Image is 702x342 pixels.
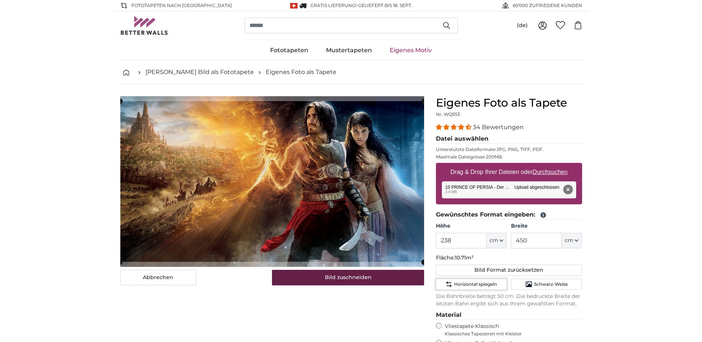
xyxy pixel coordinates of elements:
span: Schwarz-Weiss [534,281,568,287]
h1: Eigenes Foto als Tapete [436,96,582,110]
img: Schweiz [290,3,298,9]
button: cm [562,233,582,248]
span: 34 Bewertungen [473,124,524,131]
img: Betterwalls [120,16,168,35]
a: Eigenes Motiv [381,41,441,60]
a: Fototapeten [261,41,317,60]
span: Fototapeten nach [GEOGRAPHIC_DATA] [131,2,232,9]
span: - [356,3,412,8]
p: Die Bahnbreite beträgt 50 cm. Die bedruckte Breite der letzten Bahn ergibt sich aus Ihrem gewählt... [436,293,582,308]
a: [PERSON_NAME] Bild als Fototapete [145,68,254,77]
nav: breadcrumbs [120,60,582,84]
label: Drag & Drop Ihrer Dateien oder [447,165,571,180]
span: 4.32 stars [436,124,473,131]
span: 10.71m² [455,254,474,261]
span: Geliefert bis 18. Sept. [358,3,412,8]
u: Durchsuchen [533,169,567,175]
p: Maximale Dateigrösse 200MB. [436,154,582,160]
button: Horizontal spiegeln [436,279,507,290]
span: Nr. WQ553 [436,111,460,117]
legend: Datei auswählen [436,134,582,144]
button: Bild Format zurücksetzen [436,265,582,276]
legend: Material [436,311,582,320]
p: Fläche: [436,254,582,262]
a: Eigenes Foto als Tapete [266,68,336,77]
button: Schwarz-Weiss [511,279,582,290]
span: Klassisches Tapezieren mit Kleister [445,331,576,337]
span: GRATIS Lieferung! [310,3,356,8]
span: Horizontal spiegeln [454,281,497,287]
span: 60'000 ZUFRIEDENE KUNDEN [513,2,582,9]
label: Höhe [436,222,507,230]
a: Mustertapeten [317,41,381,60]
label: Vliestapete Klassisch [445,323,576,337]
span: cm [490,237,498,244]
label: Breite [511,222,582,230]
span: cm [565,237,573,244]
button: Bild zuschneiden [272,270,424,285]
p: Unterstützte Dateiformate JPG, PNG, TIFF, PDF. [436,147,582,152]
legend: Gewünschtes Format eingeben: [436,210,582,219]
button: cm [487,233,507,248]
button: Abbrechen [120,270,196,285]
button: (de) [511,19,534,32]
